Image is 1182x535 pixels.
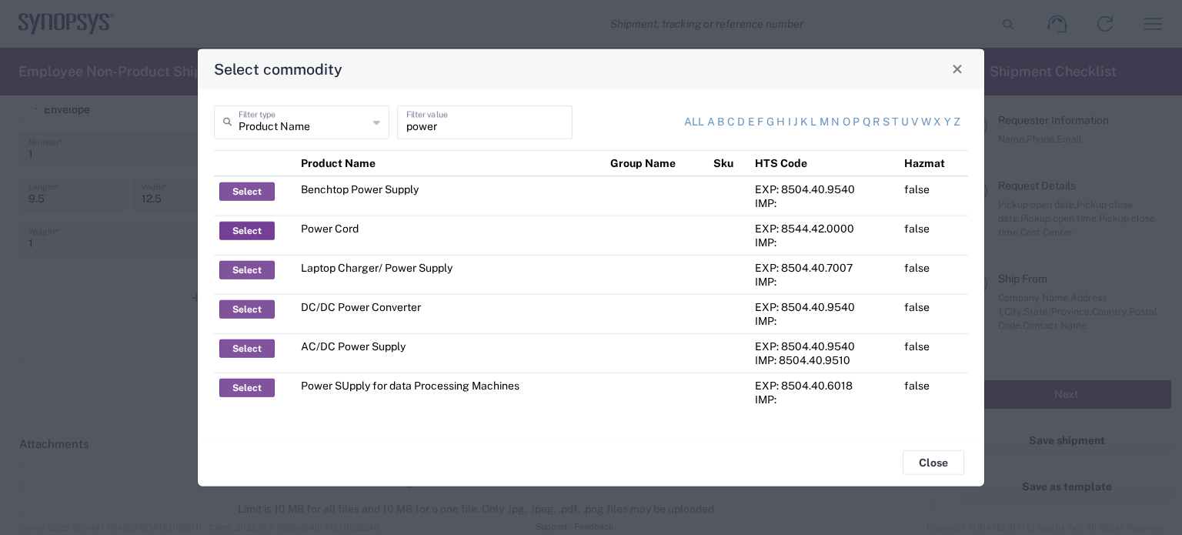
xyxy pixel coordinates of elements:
a: a [707,114,715,129]
a: n [831,114,840,129]
th: Group Name [605,150,707,176]
a: v [911,114,918,129]
a: t [892,114,898,129]
div: IMP: [755,274,893,288]
td: Power Cord [295,216,605,255]
a: f [757,114,763,129]
h4: Select commodity [214,58,342,80]
div: IMP: [755,235,893,249]
th: Product Name [295,150,605,176]
div: IMP: [755,313,893,327]
button: Select [219,221,275,239]
a: c [727,114,735,129]
div: IMP: [755,196,893,209]
a: z [953,114,960,129]
a: y [944,114,951,129]
td: false [899,294,968,333]
a: r [873,114,880,129]
a: x [933,114,941,129]
td: false [899,255,968,294]
th: Sku [708,150,750,176]
td: Laptop Charger/ Power Supply [295,255,605,294]
a: o [843,114,850,129]
a: e [748,114,755,129]
div: EXP: 8504.40.6018 [755,378,893,392]
a: s [883,114,890,129]
button: Close [903,450,964,475]
div: IMP: [755,392,893,406]
button: Select [219,260,275,279]
a: u [901,114,909,129]
td: AC/DC Power Supply [295,333,605,373]
a: j [793,114,797,129]
a: i [788,114,791,129]
div: EXP: 8504.40.9540 [755,299,893,313]
th: Hazmat [899,150,968,176]
div: EXP: 8504.40.9540 [755,182,893,196]
div: EXP: 8544.42.0000 [755,221,893,235]
a: b [717,114,724,129]
td: Power SUpply for data Processing Machines [295,373,605,412]
td: false [899,216,968,255]
button: Select [219,182,275,200]
a: h [776,114,785,129]
a: g [766,114,774,129]
a: m [820,114,829,129]
button: Select [219,339,275,357]
td: DC/DC Power Converter [295,294,605,333]
button: Select [219,299,275,318]
td: Benchtop Power Supply [295,176,605,216]
td: false [899,176,968,216]
button: Close [947,58,968,79]
a: k [800,114,808,129]
a: q [863,114,870,129]
a: d [737,114,745,129]
a: w [921,114,931,129]
td: false [899,333,968,373]
td: false [899,373,968,412]
div: IMP: 8504.40.9510 [755,353,893,366]
button: Select [219,378,275,396]
a: All [684,114,704,129]
a: l [810,114,816,129]
div: EXP: 8504.40.7007 [755,260,893,274]
a: p [853,114,860,129]
th: HTS Code [750,150,899,176]
div: EXP: 8504.40.9540 [755,339,893,353]
table: Select commodity [214,149,968,411]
